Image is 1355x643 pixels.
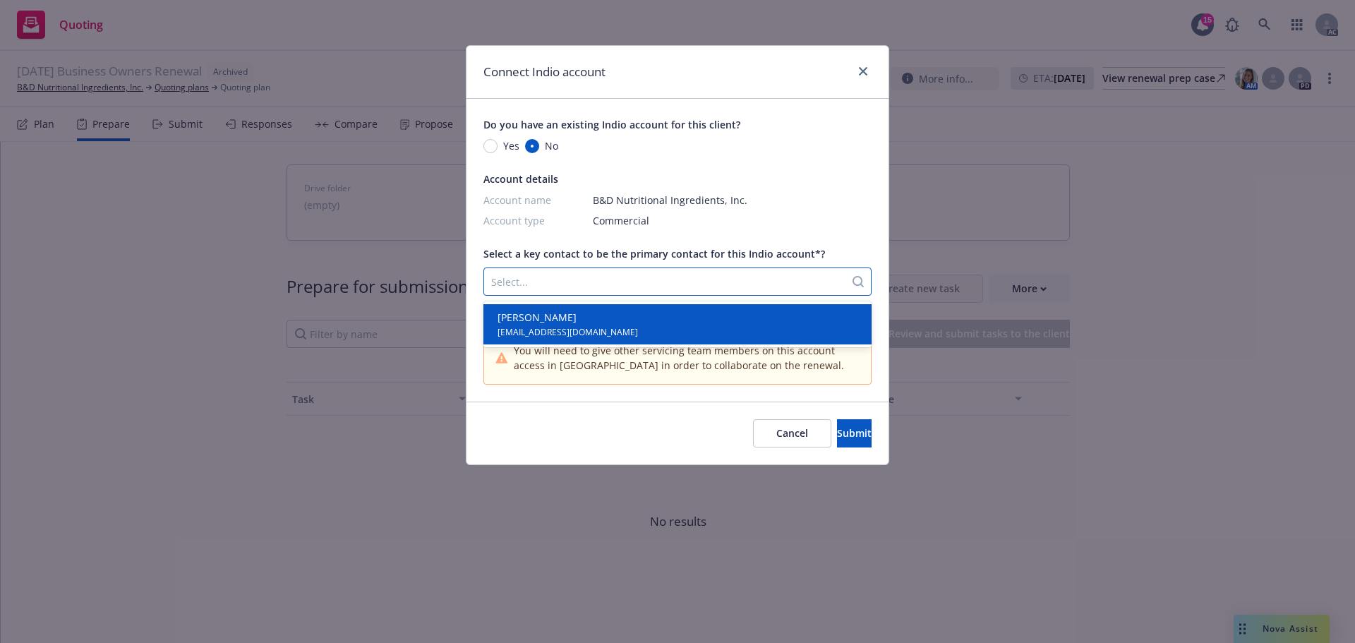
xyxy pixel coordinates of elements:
h1: Connect Indio account [483,63,606,81]
span: Submit [837,426,872,440]
span: Yes [503,138,519,153]
span: Account type [483,213,579,228]
input: No [525,139,539,153]
span: Account details [483,172,558,186]
input: Yes [483,139,498,153]
span: Commercial [593,213,649,228]
span: You will need to give other servicing team members on this account access in [GEOGRAPHIC_DATA] in... [514,343,860,373]
a: close [855,63,872,80]
span: Select a key contact to be the primary contact for this Indio account*? [483,247,825,260]
span: [EMAIL_ADDRESS][DOMAIN_NAME] [498,325,638,338]
span: B&D Nutritional Ingredients, Inc. [593,193,747,208]
span: Cancel [776,426,808,440]
button: Submit [837,419,872,447]
span: No [545,138,558,153]
span: Do you have an existing Indio account for this client? [483,118,740,131]
button: Cancel [753,419,831,447]
span: Account name [483,193,579,208]
span: [PERSON_NAME] [498,310,638,325]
